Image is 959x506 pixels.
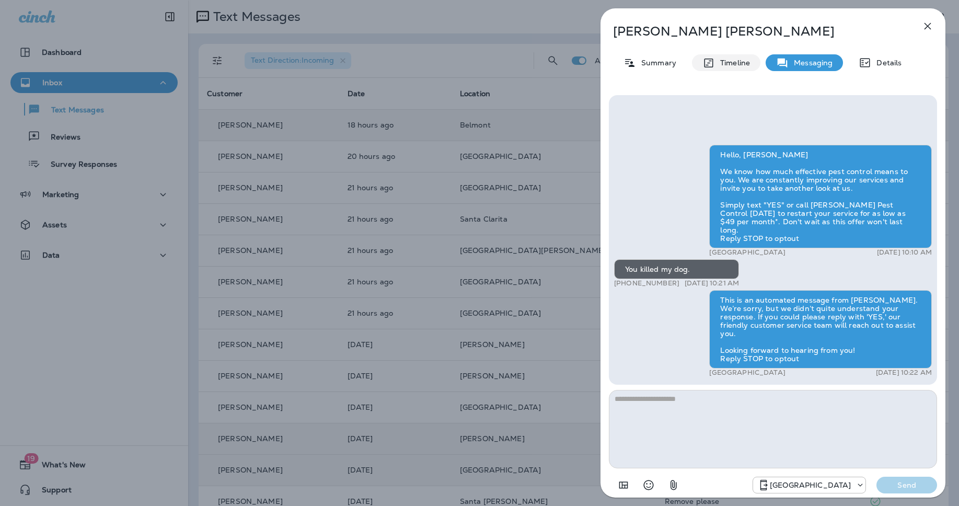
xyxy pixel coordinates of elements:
[709,290,932,369] div: This is an automated message from [PERSON_NAME]. We’re sorry, but we didn’t quite understand your...
[709,248,785,257] p: [GEOGRAPHIC_DATA]
[709,145,932,248] div: Hello, [PERSON_NAME] We know how much effective pest control means to you. We are constantly impr...
[770,481,851,489] p: [GEOGRAPHIC_DATA]
[614,279,679,287] p: [PHONE_NUMBER]
[753,479,865,491] div: +1 (559) 206-5401
[636,59,676,67] p: Summary
[789,59,833,67] p: Messaging
[871,59,902,67] p: Details
[876,369,932,377] p: [DATE] 10:22 AM
[613,475,634,496] button: Add in a premade template
[638,475,659,496] button: Select an emoji
[715,59,750,67] p: Timeline
[613,24,898,39] p: [PERSON_NAME] [PERSON_NAME]
[685,279,739,287] p: [DATE] 10:21 AM
[877,248,932,257] p: [DATE] 10:10 AM
[614,259,739,279] div: You killed my dog.
[709,369,785,377] p: [GEOGRAPHIC_DATA]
